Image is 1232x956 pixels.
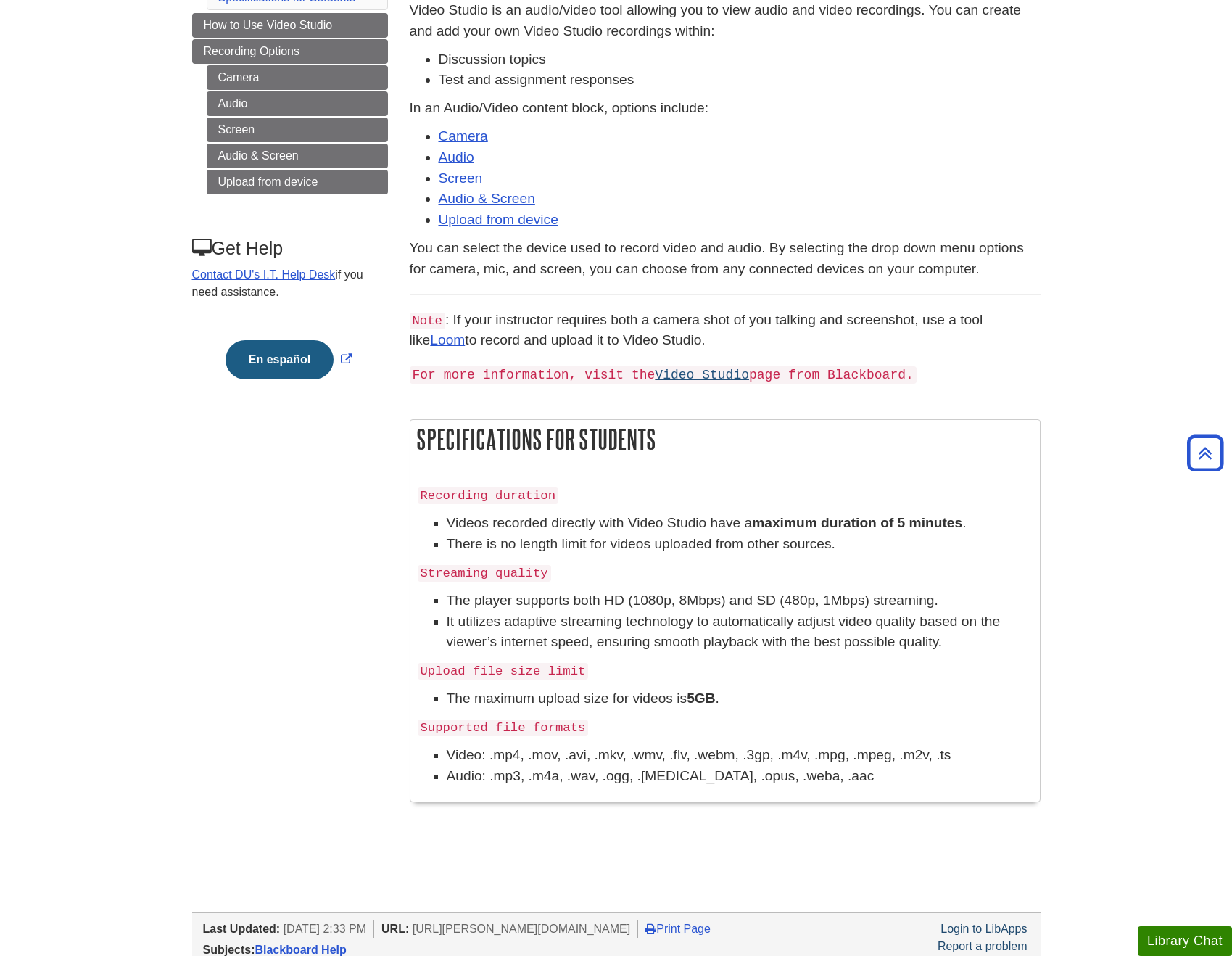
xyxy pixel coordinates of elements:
[447,611,1033,654] li: It utilizes adaptive streaming technology to automatically adjust video quality based on the view...
[207,91,388,116] a: Audio
[1182,443,1228,463] a: Back to Top
[192,266,386,301] p: if you need assistance.
[439,212,558,227] a: Upload from device
[938,940,1028,952] a: Report a problem
[203,923,281,935] span: Last Updated:
[439,170,483,186] a: Screen
[410,366,917,384] code: For more information, visit the page from Blackboard.
[687,691,715,706] strong: 5GB
[418,663,589,680] code: Upload file size limit
[207,65,388,90] a: Camera
[226,340,334,379] button: En español
[413,923,631,935] span: [URL][PERSON_NAME][DOMAIN_NAME]
[645,923,711,935] a: Print Page
[207,144,388,168] a: Audio & Screen
[655,368,749,382] a: Video Studio
[204,19,333,31] span: How to Use Video Studio
[410,313,445,329] code: Note
[430,332,465,347] a: Loom
[192,238,386,259] h3: Get Help
[207,170,388,194] a: Upload from device
[192,268,336,281] a: Contact DU's I.T. Help Desk
[203,944,255,956] span: Subjects:
[418,720,589,736] code: Supported file formats
[439,49,1041,70] li: Discussion topics
[418,487,559,504] code: Recording duration
[410,98,1041,119] p: In an Audio/Video content block, options include:
[940,923,1027,935] a: Login to LibApps
[410,310,1041,352] p: : If your instructor requires both a camera shot of you talking and screenshot, use a tool like t...
[284,923,366,935] span: [DATE] 2:33 PM
[410,238,1041,280] p: You can select the device used to record video and audio. By selecting the drop down menu options...
[418,565,551,582] code: Streaming quality
[447,590,1033,611] li: The player supports both HD (1080p, 8Mbps) and SD (480p, 1Mbps) streaming.
[381,923,409,935] span: URL:
[439,149,474,165] a: Audio
[207,118,388,142] a: Screen
[447,766,1033,787] li: Audio: .mp3, .m4a, .wav, .ogg, .[MEDICAL_DATA], .opus, .weba, .aac
[204,45,300,57] span: Recording Options
[752,515,962,530] strong: maximum duration of 5 minutes
[255,944,347,956] a: Blackboard Help
[222,353,356,366] a: Link opens in new window
[447,688,1033,709] li: The maximum upload size for videos is .
[439,128,488,144] a: Camera
[447,745,1033,766] li: Video: .mp4, .mov, .avi, .mkv, .wmv, .flv, .webm, .3gp, .m4v, .mpg, .mpeg, .m2v, .ts
[439,70,1041,91] li: Test and assignment responses
[439,191,535,206] a: Audio & Screen
[1138,926,1232,956] button: Library Chat
[645,923,656,934] i: Print Page
[447,513,1033,534] li: Videos recorded directly with Video Studio have a .
[192,39,388,64] a: Recording Options
[447,534,1033,555] li: There is no length limit for videos uploaded from other sources.
[192,13,388,38] a: How to Use Video Studio
[410,420,1040,458] h2: Specifications for Students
